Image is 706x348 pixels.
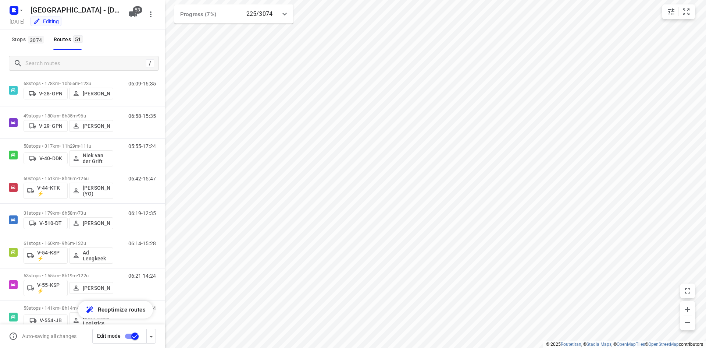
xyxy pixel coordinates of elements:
[75,240,86,246] span: 132u
[679,4,693,19] button: Fit zoom
[24,240,113,246] p: 61 stops • 160km • 9h6m
[128,210,156,216] p: 06:19-12:35
[133,6,142,14] span: 53
[83,91,110,96] p: [PERSON_NAME]
[37,185,64,197] p: V-44-KTK ⚡
[143,7,158,22] button: More
[39,220,62,226] p: V-510-DT
[76,273,78,278] span: •
[83,314,110,326] p: Bram Wasa Logistics
[12,35,46,44] span: Stops
[74,240,75,246] span: •
[174,4,293,24] div: Progress (7%)225/3074
[648,342,679,347] a: OpenStreetMap
[24,305,113,311] p: 53 stops • 141km • 8h14m
[83,152,110,164] p: Niek van der Grift
[24,176,113,181] p: 60 stops • 151km • 8h46m
[662,4,695,19] div: small contained button group
[617,342,645,347] a: OpenMapTiles
[128,113,156,119] p: 06:58-15:35
[81,143,91,149] span: 111u
[37,282,64,294] p: V-55-KSP ⚡
[78,273,89,278] span: 122u
[128,273,156,279] p: 06:21-14:24
[81,81,91,86] span: 123u
[24,81,113,86] p: 68 stops • 178km • 10h55m
[83,123,110,129] p: [PERSON_NAME]
[24,183,68,199] button: V-44-KTK ⚡
[69,217,113,229] button: [PERSON_NAME]
[98,305,146,314] span: Reoptimize routes
[76,210,78,216] span: •
[83,220,110,226] p: [PERSON_NAME]
[78,113,86,119] span: 96u
[128,240,156,246] p: 06:14-15:28
[39,123,63,129] p: V-29-GPN
[24,143,113,149] p: 58 stops • 317km • 11h29m
[24,280,68,296] button: V-55-KSP ⚡
[78,176,89,181] span: 126u
[24,247,68,264] button: V-54-KSP ⚡
[73,35,83,43] span: 51
[128,81,156,87] p: 06:09-16:35
[83,185,110,197] p: [PERSON_NAME] (YO)
[128,143,156,149] p: 05:55-17:24
[25,58,146,69] input: Search routes
[83,285,110,291] p: [PERSON_NAME]
[69,120,113,132] button: [PERSON_NAME]
[69,312,113,328] button: Bram Wasa Logistics
[76,305,78,311] span: •
[69,282,113,294] button: [PERSON_NAME]
[546,342,703,347] li: © 2025 , © , © © contributors
[24,152,68,164] button: V-40-DDK
[97,333,121,339] span: Edit mode
[28,4,123,16] h5: Rename
[76,113,78,119] span: •
[24,113,113,119] p: 49 stops • 180km • 8h35m
[24,210,113,216] p: 31 stops • 179km • 6h58m
[76,176,78,181] span: •
[40,317,62,323] p: V-554-JB
[78,305,86,311] span: 96u
[561,342,581,347] a: Routetitan
[664,4,678,19] button: Map settings
[83,250,110,261] p: Ad Lengkeek
[69,88,113,99] button: [PERSON_NAME]
[24,314,68,326] button: V-554-JB
[180,11,216,18] span: Progress (7%)
[54,35,85,44] div: Routes
[69,150,113,166] button: Niek van der Grift
[28,36,44,43] span: 3074
[69,247,113,264] button: Ad Lengkeek
[33,18,59,25] div: You are currently in edit mode.
[147,331,156,341] div: Driver app settings
[39,155,62,161] p: V-40-DDK
[79,81,81,86] span: •
[586,342,611,347] a: Stadia Maps
[24,217,68,229] button: V-510-DT
[39,91,63,96] p: V-28-GPN
[24,88,68,99] button: V-28-GPN
[24,120,68,132] button: V-29-GPN
[69,183,113,199] button: [PERSON_NAME] (YO)
[126,7,140,22] button: 53
[22,333,76,339] p: Auto-saving all changes
[146,59,154,67] div: /
[128,176,156,182] p: 06:42-15:47
[78,210,86,216] span: 73u
[7,17,28,26] h5: Project date
[78,301,153,319] button: Reoptimize routes
[79,143,81,149] span: •
[246,10,272,18] p: 225/3074
[37,250,64,261] p: V-54-KSP ⚡
[24,273,113,278] p: 53 stops • 155km • 8h19m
